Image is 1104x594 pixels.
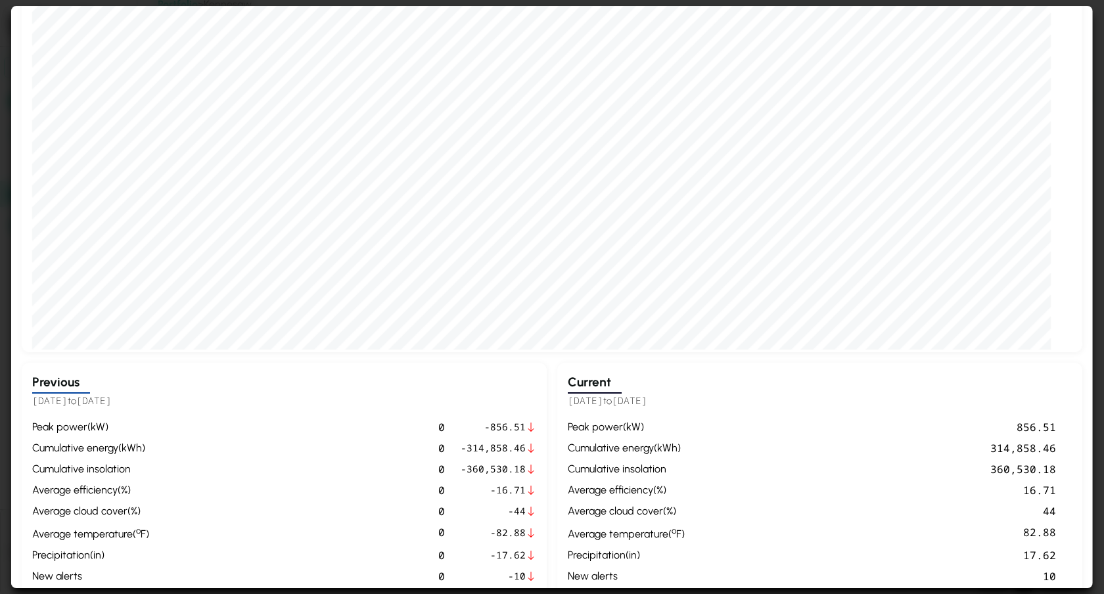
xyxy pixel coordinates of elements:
[568,503,685,519] div: average cloud cover ( % )
[568,482,685,498] div: average efficiency ( % )
[154,524,445,542] div: 0
[690,503,1056,519] div: 44
[32,482,149,498] div: average efficiency ( % )
[672,525,676,536] sup: º
[32,503,149,519] div: average cloud cover ( % )
[690,482,1056,498] div: 16.71
[154,503,445,519] div: 0
[461,420,526,434] span: -856.51
[461,548,526,562] span: -17.62
[568,524,685,542] div: average temperature ( F )
[32,419,149,435] div: peak power ( kW )
[568,394,1072,409] h5: to
[32,547,149,563] div: precipitation ( in )
[32,373,90,394] h3: Previous
[461,504,526,518] span: -44
[154,482,445,498] div: 0
[690,461,1056,477] div: 360,530.18
[154,568,445,584] div: 0
[568,419,685,435] div: peak power ( kW )
[568,373,622,394] h3: Current
[568,440,685,456] div: cumulative energy ( kWh )
[32,524,149,542] div: average temperature ( F )
[690,524,1056,542] div: 82.88
[154,547,445,563] div: 0
[690,419,1056,435] div: 856.51
[568,547,685,563] div: precipitation ( in )
[461,569,526,583] span: -10
[690,547,1056,563] div: 17.62
[690,568,1056,584] div: 10
[568,394,603,407] span: [DATE]
[154,419,445,435] div: 0
[154,461,445,477] div: 0
[461,441,526,455] span: -314,858.46
[154,440,445,456] div: 0
[568,568,685,584] div: new alerts
[136,525,141,536] sup: º
[568,461,685,477] div: cumulative insolation
[32,394,68,407] span: [DATE]
[461,483,526,497] span: -16.71
[76,394,112,407] span: [DATE]
[32,568,149,584] div: new alerts
[32,461,149,477] div: cumulative insolation
[690,440,1056,456] div: 314,858.46
[461,462,526,476] span: -360,530.18
[461,526,526,540] span: -82.88
[32,440,149,456] div: cumulative energy ( kWh )
[32,394,536,409] h5: to
[612,394,647,407] span: [DATE]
